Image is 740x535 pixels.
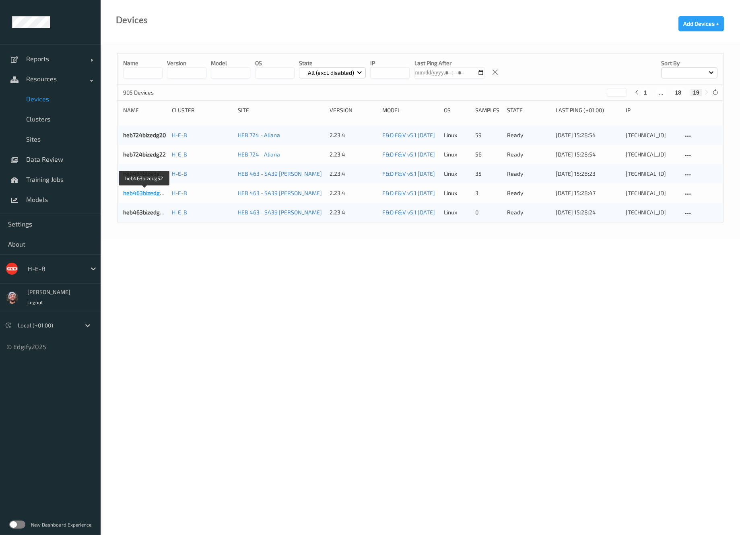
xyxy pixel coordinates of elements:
[556,208,620,216] div: [DATE] 15:28:24
[172,189,187,196] a: H-E-B
[507,170,550,178] p: ready
[330,189,377,197] div: 2.23.4
[641,89,649,96] button: 1
[626,170,677,178] div: [TECHNICAL_ID]
[238,151,280,158] a: HEB 724 - Aliana
[238,189,322,196] a: HEB 463 - SA39 [PERSON_NAME]
[626,131,677,139] div: [TECHNICAL_ID]
[476,170,501,178] div: 35
[661,59,717,67] p: Sort by
[330,106,377,114] div: version
[382,106,438,114] div: Model
[626,208,677,216] div: [TECHNICAL_ID]
[476,106,501,114] div: Samples
[444,189,470,197] p: linux
[123,151,166,158] a: heb724bizedg22
[382,189,435,196] a: F&D F&V v5.1 [DATE]
[238,170,322,177] a: HEB 463 - SA39 [PERSON_NAME]
[556,170,620,178] div: [DATE] 15:28:23
[507,106,550,114] div: State
[370,59,410,67] p: IP
[172,170,187,177] a: H-E-B
[305,69,357,77] p: All (excl. disabled)
[123,106,166,114] div: Name
[444,131,470,139] p: linux
[656,89,666,96] button: ...
[507,208,550,216] p: ready
[444,106,470,114] div: OS
[299,59,366,67] p: State
[172,209,187,216] a: H-E-B
[476,208,501,216] div: 0
[556,106,620,114] div: Last Ping (+01:00)
[238,132,280,138] a: HEB 724 - Aliana
[330,131,377,139] div: 2.23.4
[476,189,501,197] div: 3
[238,209,322,216] a: HEB 463 - SA39 [PERSON_NAME]
[556,189,620,197] div: [DATE] 15:28:47
[172,151,187,158] a: H-E-B
[626,189,677,197] div: [TECHNICAL_ID]
[382,170,435,177] a: F&D F&V v5.1 [DATE]
[444,208,470,216] p: linux
[444,150,470,158] p: linux
[691,89,702,96] button: 19
[476,150,501,158] div: 56
[507,131,550,139] p: ready
[330,170,377,178] div: 2.23.4
[626,106,677,114] div: ip
[382,209,435,216] a: F&D F&V v5.1 [DATE]
[123,88,183,97] p: 905 Devices
[330,208,377,216] div: 2.23.4
[238,106,324,114] div: Site
[678,16,724,31] button: Add Devices +
[507,150,550,158] p: ready
[382,151,435,158] a: F&D F&V v5.1 [DATE]
[116,16,148,24] div: Devices
[123,209,166,216] a: heb463bizedg53
[123,132,166,138] a: heb724bizedg20
[172,106,232,114] div: Cluster
[476,131,501,139] div: 59
[556,131,620,139] div: [DATE] 15:28:54
[507,189,550,197] p: ready
[673,89,684,96] button: 18
[123,59,163,67] p: Name
[172,132,187,138] a: H-E-B
[556,150,620,158] div: [DATE] 15:28:54
[255,59,295,67] p: OS
[167,59,206,67] p: version
[211,59,250,67] p: model
[123,170,166,177] a: heb463bizedg56
[626,150,677,158] div: [TECHNICAL_ID]
[444,170,470,178] p: linux
[382,132,435,138] a: F&D F&V v5.1 [DATE]
[123,189,166,196] a: heb463bizedg52
[330,150,377,158] div: 2.23.4
[414,59,485,67] p: Last Ping After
